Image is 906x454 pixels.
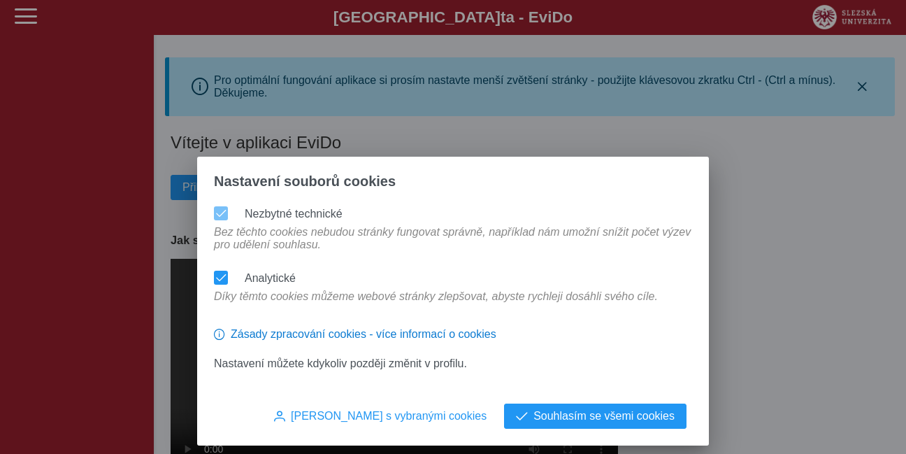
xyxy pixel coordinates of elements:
span: Nastavení souborů cookies [214,173,396,190]
span: Zásady zpracování cookies - více informací o cookies [231,328,496,341]
label: Analytické [245,272,296,284]
p: Nastavení můžete kdykoliv později změnit v profilu. [214,357,692,370]
a: Zásady zpracování cookies - více informací o cookies [214,334,496,346]
button: Zásady zpracování cookies - více informací o cookies [214,322,496,346]
div: Bez těchto cookies nebudou stránky fungovat správně, například nám umožní snížit počet výzev pro ... [208,226,698,265]
span: [PERSON_NAME] s vybranými cookies [291,410,487,423]
span: Souhlasím se všemi cookies [533,410,675,423]
button: Souhlasím se všemi cookies [504,404,686,429]
label: Nezbytné technické [245,208,343,220]
button: [PERSON_NAME] s vybranými cookies [262,404,498,429]
div: Díky těmto cookies můžeme webové stránky zlepšovat, abyste rychleji dosáhli svého cíle. [208,290,663,317]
